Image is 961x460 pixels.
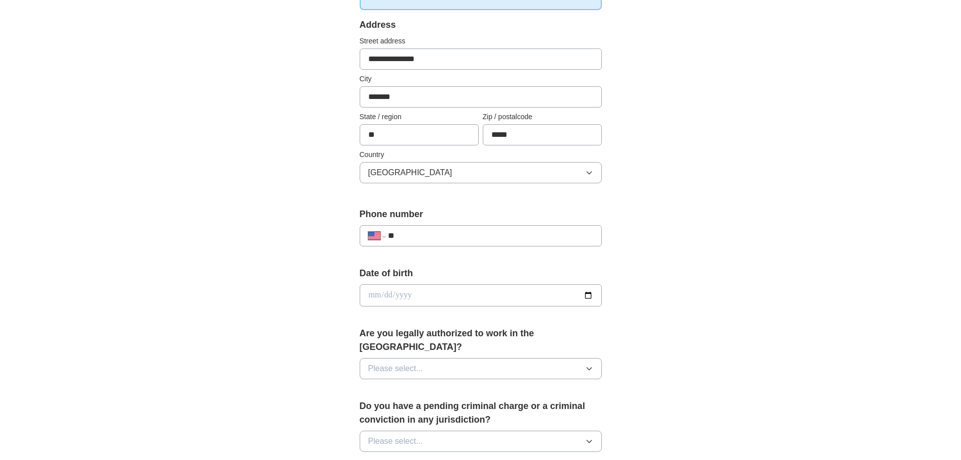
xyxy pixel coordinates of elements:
label: City [360,74,602,84]
button: Please select... [360,358,602,379]
label: Do you have a pending criminal charge or a criminal conviction in any jurisdiction? [360,399,602,427]
div: Address [360,18,602,32]
label: State / region [360,112,479,122]
label: Street address [360,36,602,46]
label: Are you legally authorized to work in the [GEOGRAPHIC_DATA]? [360,327,602,354]
label: Date of birth [360,267,602,280]
label: Zip / postalcode [483,112,602,122]
button: [GEOGRAPHIC_DATA] [360,162,602,183]
span: [GEOGRAPHIC_DATA] [368,167,453,179]
button: Please select... [360,431,602,452]
span: Please select... [368,435,423,447]
label: Country [360,149,602,160]
span: Please select... [368,363,423,375]
label: Phone number [360,208,602,221]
